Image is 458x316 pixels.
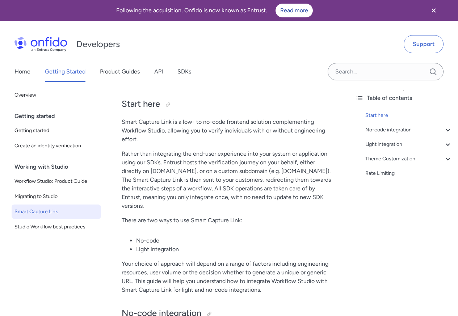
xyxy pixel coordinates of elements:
[365,140,452,149] a: Light integration
[12,220,101,234] a: Studio Workflow best practices
[136,236,335,245] li: No-code
[14,223,98,231] span: Studio Workflow best practices
[12,189,101,204] a: Migrating to Studio
[365,169,452,178] a: Rate Limiting
[122,118,335,144] p: Smart Capture Link is a low- to no-code frontend solution complementing Workflow Studio, allowing...
[12,139,101,153] a: Create an identity verification
[14,207,98,216] span: Smart Capture Link
[14,62,30,82] a: Home
[122,98,335,110] h2: Start here
[45,62,85,82] a: Getting Started
[328,63,444,80] input: Onfido search input field
[12,123,101,138] a: Getting started
[14,142,98,150] span: Create an identity verification
[14,177,98,186] span: Workflow Studio: Product Guide
[365,111,452,120] a: Start here
[12,174,101,189] a: Workflow Studio: Product Guide
[420,1,447,20] button: Close banner
[14,37,67,51] img: Onfido Logo
[100,62,140,82] a: Product Guides
[76,38,120,50] h1: Developers
[276,4,313,17] a: Read more
[12,205,101,219] a: Smart Capture Link
[14,109,104,123] div: Getting started
[12,88,101,102] a: Overview
[122,216,335,225] p: There are two ways to use Smart Capture Link:
[14,91,98,100] span: Overview
[365,155,452,163] a: Theme Customization
[154,62,163,82] a: API
[429,6,438,15] svg: Close banner
[177,62,191,82] a: SDKs
[14,126,98,135] span: Getting started
[355,94,452,102] div: Table of contents
[136,245,335,254] li: Light integration
[14,160,104,174] div: Working with Studio
[9,4,420,17] div: Following the acquisition, Onfido is now known as Entrust.
[122,260,335,294] p: Your choice of approach will depend on a range of factors including engineering resources, user v...
[365,126,452,134] a: No-code integration
[122,149,335,210] p: Rather than integrating the end-user experience into your system or application using our SDKs, E...
[14,192,98,201] span: Migrating to Studio
[404,35,444,53] a: Support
